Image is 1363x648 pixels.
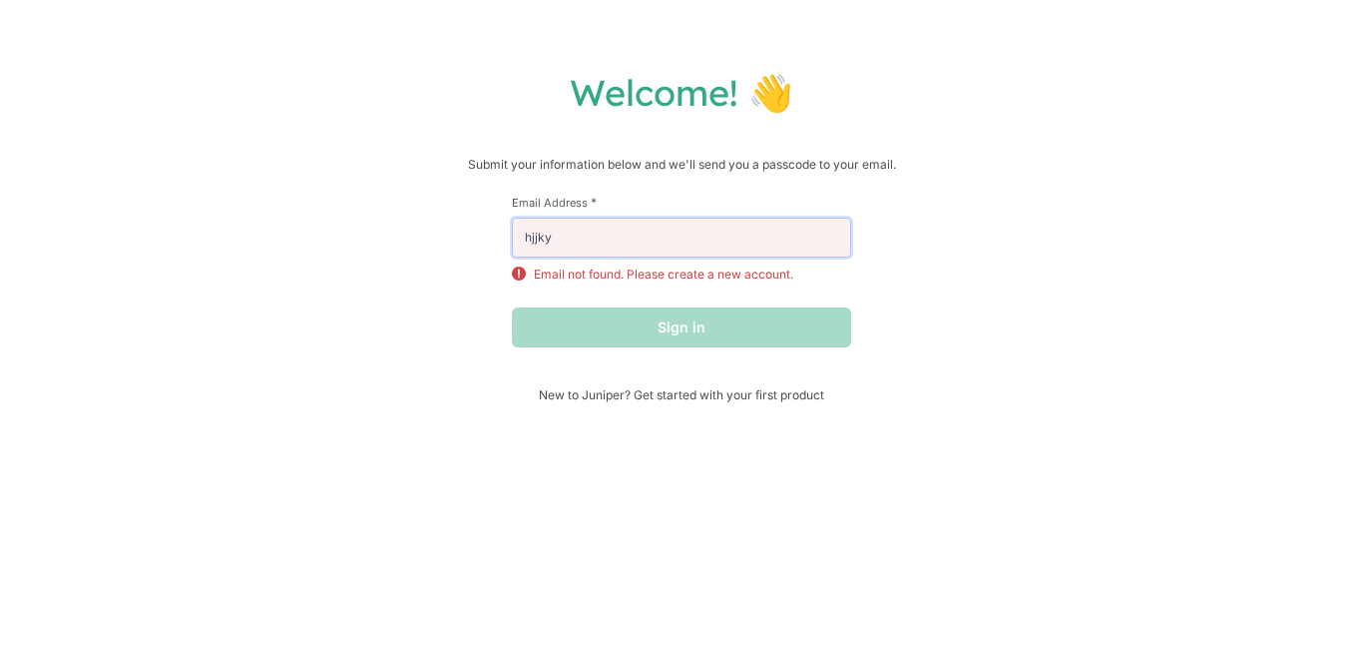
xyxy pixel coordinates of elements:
[20,155,1343,175] p: Submit your information below and we'll send you a passcode to your email.
[20,70,1343,115] h1: Welcome! 👋
[591,195,597,210] span: This field is required.
[512,387,851,402] span: New to Juniper? Get started with your first product
[534,266,793,284] p: Email not found. Please create a new account.
[512,195,851,210] label: Email Address
[512,218,851,258] input: email@example.com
